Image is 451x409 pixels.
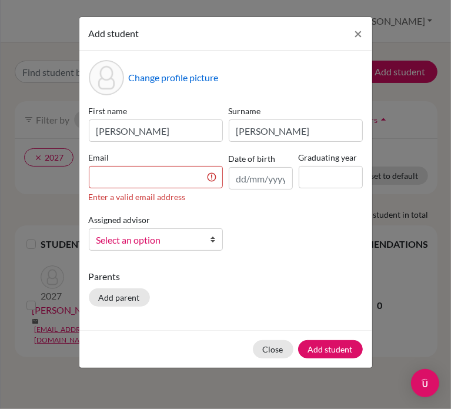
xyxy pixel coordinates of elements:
div: Open Intercom Messenger [411,369,439,397]
button: Close [345,17,372,50]
span: Add student [89,28,139,39]
label: Surname [229,105,363,117]
div: Enter a valid email address [89,191,223,203]
button: Close [253,340,293,358]
label: Graduating year [299,151,363,164]
input: dd/mm/yyyy [229,167,293,189]
span: Select an option [96,232,200,248]
label: First name [89,105,223,117]
label: Date of birth [229,152,276,165]
span: × [355,25,363,42]
button: Add student [298,340,363,358]
div: Profile picture [89,60,124,95]
button: Add parent [89,288,150,307]
label: Assigned advisor [89,214,151,226]
p: Parents [89,270,363,284]
label: Email [89,151,223,164]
